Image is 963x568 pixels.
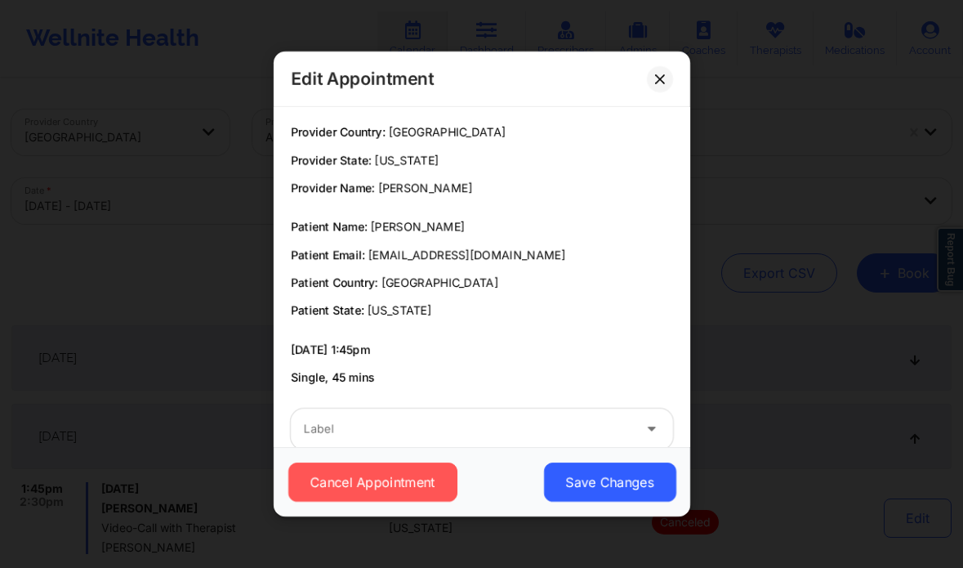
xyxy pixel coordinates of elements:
[378,181,472,195] span: [PERSON_NAME]
[291,124,673,141] p: Provider Country:
[291,180,673,196] p: Provider Name:
[381,275,498,289] span: [GEOGRAPHIC_DATA]
[543,463,675,502] button: Save Changes
[291,68,434,90] h2: Edit Appointment
[291,302,673,319] p: Patient State:
[288,463,457,502] button: Cancel Appointment
[368,303,431,317] span: [US_STATE]
[389,125,506,139] span: [GEOGRAPHIC_DATA]
[291,247,673,263] p: Patient Email:
[371,220,465,234] span: [PERSON_NAME]
[375,153,439,167] span: [US_STATE]
[291,342,673,358] p: [DATE] 1:45pm
[291,275,673,291] p: Patient Country:
[368,248,565,262] span: [EMAIL_ADDRESS][DOMAIN_NAME]
[291,152,673,168] p: Provider State:
[291,369,673,386] p: Single, 45 mins
[291,219,673,235] p: Patient Name:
